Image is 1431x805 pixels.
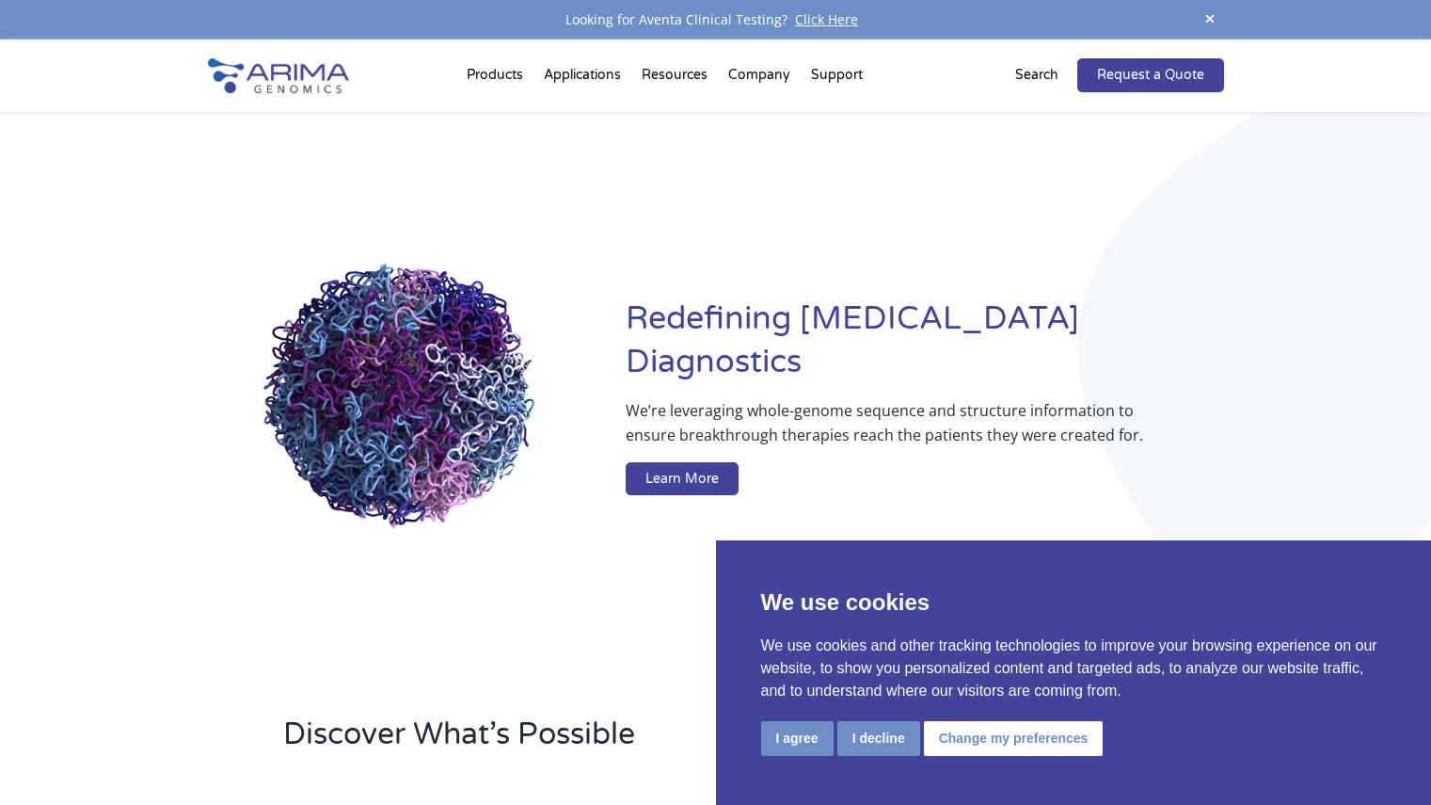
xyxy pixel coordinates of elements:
[1015,63,1058,88] p: Search
[283,714,956,770] h2: Discover What’s Possible
[208,8,1224,32] div: Looking for Aventa Clinical Testing?
[761,635,1387,702] p: We use cookies and other tracking technologies to improve your browsing experience on our website...
[626,462,739,496] a: Learn More
[761,586,1387,620] p: We use cookies
[787,10,866,28] a: Click Here
[924,721,1104,756] button: Change my preferences
[208,58,349,93] img: Arima-Genomics-logo
[626,398,1148,462] p: We’re leveraging whole-genome sequence and structure information to ensure breakthrough therapies...
[1077,58,1224,92] a: Request a Quote
[626,298,1223,398] h1: Redefining [MEDICAL_DATA] Diagnostics
[837,721,920,756] button: I decline
[761,721,834,756] button: I agree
